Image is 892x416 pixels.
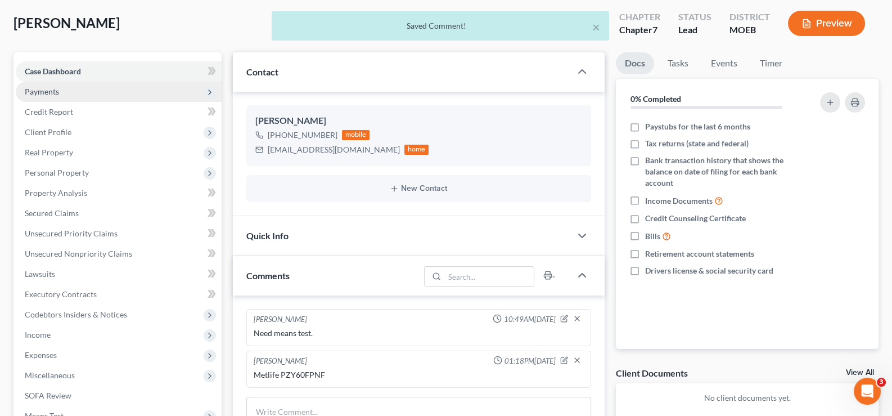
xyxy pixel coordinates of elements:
[616,52,654,74] a: Docs
[702,52,746,74] a: Events
[659,52,697,74] a: Tasks
[246,270,290,281] span: Comments
[25,249,132,258] span: Unsecured Nonpriority Claims
[16,102,222,122] a: Credit Report
[625,392,870,404] p: No client documents yet.
[342,130,370,140] div: mobile
[25,168,89,177] span: Personal Property
[616,367,688,379] div: Client Documents
[645,138,749,149] span: Tax returns (state and federal)
[268,144,400,155] div: [EMAIL_ADDRESS][DOMAIN_NAME]
[16,264,222,284] a: Lawsuits
[25,330,51,339] span: Income
[255,184,583,193] button: New Contact
[645,248,754,260] span: Retirement account statements
[445,267,534,286] input: Search...
[645,195,713,207] span: Income Documents
[16,386,222,406] a: SOFA Review
[254,328,584,339] div: Need means test.
[254,314,307,325] div: [PERSON_NAME]
[25,289,97,299] span: Executory Contracts
[25,350,57,360] span: Expenses
[25,87,59,96] span: Payments
[877,378,886,387] span: 3
[281,20,600,32] div: Saved Comment!
[25,229,118,238] span: Unsecured Priority Claims
[729,11,770,24] div: District
[16,203,222,223] a: Secured Claims
[25,391,71,400] span: SOFA Review
[16,61,222,82] a: Case Dashboard
[645,265,773,276] span: Drivers license & social security card
[254,369,584,381] div: Metlife PZY60FPNF
[246,66,278,77] span: Contact
[592,20,600,34] button: ×
[16,244,222,264] a: Unsecured Nonpriority Claims
[25,370,75,380] span: Miscellaneous
[25,310,127,319] span: Codebtors Insiders & Notices
[25,66,81,76] span: Case Dashboard
[25,188,87,198] span: Property Analysis
[246,230,289,241] span: Quick Info
[254,356,307,367] div: [PERSON_NAME]
[645,231,660,242] span: Bills
[645,155,803,189] span: Bank transaction history that shows the balance on date of filing for each bank account
[404,145,429,155] div: home
[504,314,556,325] span: 10:49AM[DATE]
[630,94,681,104] strong: 0% Completed
[645,213,746,224] span: Credit Counseling Certificate
[25,208,79,218] span: Secured Claims
[504,356,556,366] span: 01:18PM[DATE]
[25,269,55,279] span: Lawsuits
[25,107,73,117] span: Credit Report
[16,223,222,244] a: Unsecured Priority Claims
[788,11,865,36] button: Preview
[16,183,222,203] a: Property Analysis
[751,52,791,74] a: Timer
[25,147,73,157] span: Real Property
[16,284,222,305] a: Executory Contracts
[846,369,874,377] a: View All
[854,378,881,405] iframe: Intercom live chat
[645,121,750,132] span: Paystubs for the last 6 months
[619,11,660,24] div: Chapter
[25,127,71,137] span: Client Profile
[678,11,711,24] div: Status
[268,129,337,141] div: [PHONE_NUMBER]
[255,114,583,128] div: [PERSON_NAME]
